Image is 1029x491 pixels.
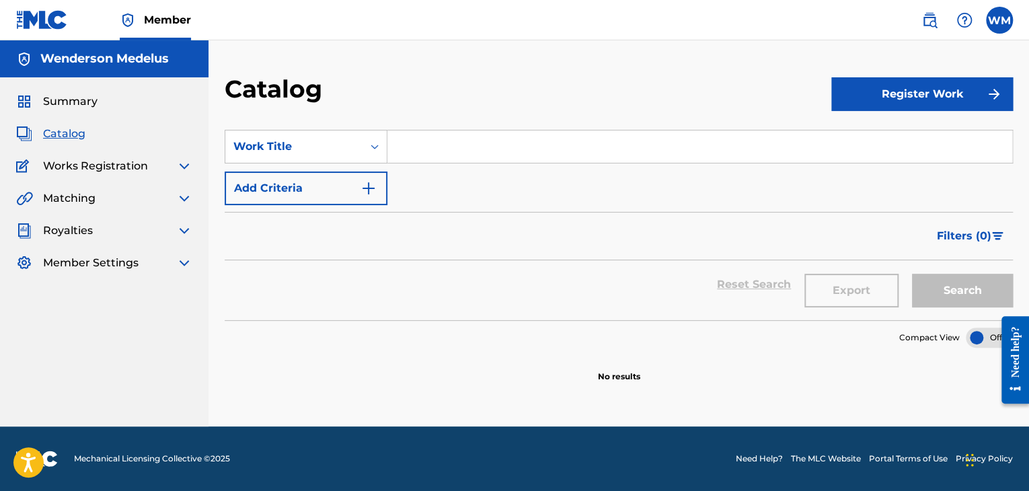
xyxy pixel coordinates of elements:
button: Filters (0) [929,219,1013,253]
img: logo [16,451,58,467]
a: Need Help? [736,453,783,465]
span: Member [144,12,191,28]
span: Filters ( 0 ) [937,228,991,244]
img: MLC Logo [16,10,68,30]
span: Matching [43,190,96,206]
a: SummarySummary [16,93,98,110]
div: User Menu [986,7,1013,34]
img: f7272a7cc735f4ea7f67.svg [986,86,1002,102]
span: Member Settings [43,255,139,271]
span: Works Registration [43,158,148,174]
img: expand [176,223,192,239]
p: No results [598,354,640,383]
span: Compact View [899,332,960,344]
img: search [921,12,938,28]
iframe: Chat Widget [962,426,1029,491]
img: 9d2ae6d4665cec9f34b9.svg [360,180,377,196]
img: filter [992,232,1003,240]
img: Works Registration [16,158,34,174]
div: Help [951,7,978,34]
iframe: Resource Center [991,306,1029,414]
span: Mechanical Licensing Collective © 2025 [74,453,230,465]
img: expand [176,158,192,174]
a: Public Search [916,7,943,34]
img: Summary [16,93,32,110]
h2: Catalog [225,74,329,104]
span: Catalog [43,126,85,142]
img: Top Rightsholder [120,12,136,28]
img: help [956,12,973,28]
a: The MLC Website [791,453,861,465]
div: Work Title [233,139,354,155]
button: Register Work [831,77,1013,111]
span: Royalties [43,223,93,239]
button: Add Criteria [225,172,387,205]
img: expand [176,255,192,271]
h5: Wenderson Medelus [40,51,169,67]
img: Accounts [16,51,32,67]
div: Drag [966,440,974,480]
img: Royalties [16,223,32,239]
a: Privacy Policy [956,453,1013,465]
img: Catalog [16,126,32,142]
img: expand [176,190,192,206]
img: Member Settings [16,255,32,271]
img: Matching [16,190,33,206]
span: Summary [43,93,98,110]
a: CatalogCatalog [16,126,85,142]
a: Portal Terms of Use [869,453,948,465]
form: Search Form [225,130,1013,320]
